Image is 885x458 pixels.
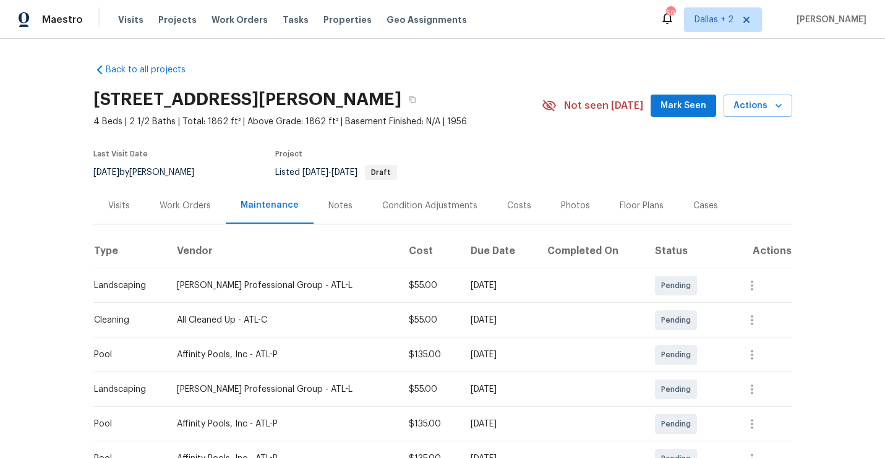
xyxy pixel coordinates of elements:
div: Photos [561,200,590,212]
div: by [PERSON_NAME] [93,165,209,180]
th: Due Date [461,234,537,268]
div: Condition Adjustments [382,200,477,212]
span: Listed [275,168,397,177]
div: Affinity Pools, Inc - ATL-P [177,349,389,361]
div: $55.00 [409,314,451,326]
span: - [302,168,357,177]
div: Visits [108,200,130,212]
div: Pool [94,349,158,361]
span: Project [275,150,302,158]
h2: [STREET_ADDRESS][PERSON_NAME] [93,93,401,106]
div: $135.00 [409,349,451,361]
span: Mark Seen [661,98,706,114]
div: Costs [507,200,531,212]
div: Landscaping [94,383,158,396]
button: Mark Seen [651,95,716,117]
th: Vendor [167,234,399,268]
span: Visits [118,14,143,26]
div: Affinity Pools, Inc - ATL-P [177,418,389,430]
span: [PERSON_NAME] [792,14,866,26]
span: [DATE] [93,168,119,177]
div: Cleaning [94,314,158,326]
th: Cost [399,234,461,268]
div: 59 [666,7,675,20]
span: [DATE] [331,168,357,177]
span: Pending [661,279,696,292]
span: Pending [661,418,696,430]
th: Status [645,234,727,268]
span: Draft [366,169,396,176]
div: $55.00 [409,383,451,396]
div: $55.00 [409,279,451,292]
div: All Cleaned Up - ATL-C [177,314,389,326]
div: Cases [693,200,718,212]
div: [DATE] [471,279,527,292]
button: Actions [724,95,792,117]
th: Actions [727,234,792,268]
div: [DATE] [471,349,527,361]
span: Pending [661,314,696,326]
span: Pending [661,383,696,396]
div: [DATE] [471,314,527,326]
span: Maestro [42,14,83,26]
span: Pending [661,349,696,361]
div: $135.00 [409,418,451,430]
span: Dallas + 2 [695,14,733,26]
a: Back to all projects [93,64,212,76]
div: [DATE] [471,383,527,396]
div: Landscaping [94,279,158,292]
div: Floor Plans [620,200,664,212]
div: [DATE] [471,418,527,430]
div: Maintenance [241,199,299,211]
div: Pool [94,418,158,430]
span: Not seen [DATE] [564,100,643,112]
span: Properties [323,14,372,26]
span: Last Visit Date [93,150,148,158]
div: Notes [328,200,353,212]
span: Actions [733,98,782,114]
div: [PERSON_NAME] Professional Group - ATL-L [177,279,389,292]
span: [DATE] [302,168,328,177]
th: Completed On [537,234,645,268]
span: 4 Beds | 2 1/2 Baths | Total: 1862 ft² | Above Grade: 1862 ft² | Basement Finished: N/A | 1956 [93,116,542,128]
div: Work Orders [160,200,211,212]
span: Projects [158,14,197,26]
div: [PERSON_NAME] Professional Group - ATL-L [177,383,389,396]
button: Copy Address [401,88,424,111]
span: Geo Assignments [387,14,467,26]
th: Type [93,234,168,268]
span: Tasks [283,15,309,24]
span: Work Orders [212,14,268,26]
